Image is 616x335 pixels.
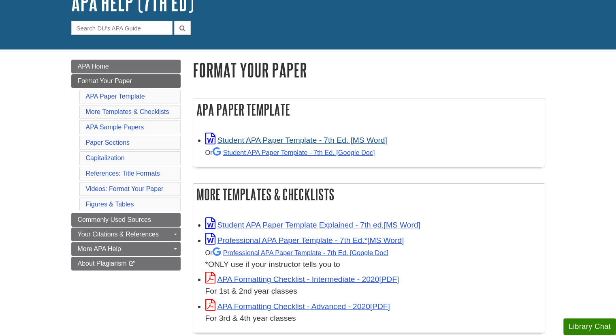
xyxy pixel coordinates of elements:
div: For 3rd & 4th year classes [205,313,541,324]
a: Commonly Used Sources [71,213,181,227]
a: References: Title Formats [86,170,160,177]
div: For 1st & 2nd year classes [205,286,541,297]
a: Link opens in new window [205,302,390,311]
span: More APA Help [78,245,121,252]
span: Commonly Used Sources [78,216,151,223]
span: APA Home [78,63,109,70]
div: Guide Page Menu [71,60,181,271]
a: Link opens in new window [205,275,399,283]
span: Format Your Paper [78,77,132,84]
a: More APA Help [71,242,181,256]
div: *ONLY use if your instructor tells you to [205,247,541,271]
a: Link opens in new window [205,221,420,229]
a: APA Paper Template [86,93,145,100]
input: Search DU's APA Guide [71,21,173,35]
h2: APA Paper Template [193,99,545,120]
small: Or [205,249,388,256]
a: Your Citations & References [71,228,181,241]
a: Professional APA Paper Template - 7th Ed. [213,249,388,256]
h1: Format Your Paper [193,60,545,80]
a: Format Your Paper [71,74,181,88]
a: APA Home [71,60,181,73]
a: Videos: Format Your Paper [86,185,164,192]
h2: More Templates & Checklists [193,184,545,205]
span: About Plagiarism [78,260,127,267]
span: Your Citations & References [78,231,159,238]
button: Library Chat [563,318,616,335]
a: Student APA Paper Template - 7th Ed. [Google Doc] [213,149,375,156]
a: About Plagiarism [71,257,181,271]
small: Or [205,149,375,156]
a: Capitalization [86,155,125,161]
a: Figures & Tables [86,201,134,208]
a: Link opens in new window [205,236,404,245]
a: Link opens in new window [205,136,387,144]
a: APA Sample Papers [86,124,144,131]
i: This link opens in a new window [128,261,135,266]
a: More Templates & Checklists [86,108,169,115]
a: Paper Sections [86,139,130,146]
